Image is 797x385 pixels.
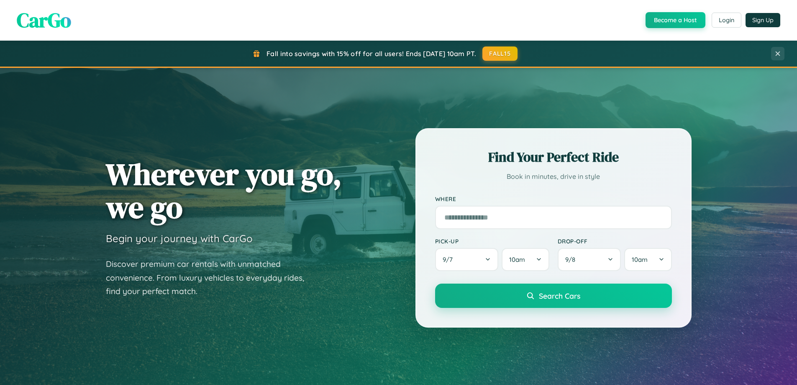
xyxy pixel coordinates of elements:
[106,232,253,245] h3: Begin your journey with CarGo
[435,171,672,183] p: Book in minutes, drive in style
[565,256,579,264] span: 9 / 8
[712,13,741,28] button: Login
[106,158,342,224] h1: Wherever you go, we go
[435,248,499,271] button: 9/7
[558,248,621,271] button: 9/8
[267,49,476,58] span: Fall into savings with 15% off for all users! Ends [DATE] 10am PT.
[632,256,648,264] span: 10am
[435,148,672,166] h2: Find Your Perfect Ride
[482,47,518,61] button: FALL15
[435,284,672,308] button: Search Cars
[509,256,525,264] span: 10am
[746,13,780,27] button: Sign Up
[646,12,705,28] button: Become a Host
[558,238,672,245] label: Drop-off
[435,238,549,245] label: Pick-up
[624,248,671,271] button: 10am
[435,195,672,202] label: Where
[502,248,549,271] button: 10am
[443,256,457,264] span: 9 / 7
[539,291,580,300] span: Search Cars
[106,257,315,298] p: Discover premium car rentals with unmatched convenience. From luxury vehicles to everyday rides, ...
[17,6,71,34] span: CarGo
